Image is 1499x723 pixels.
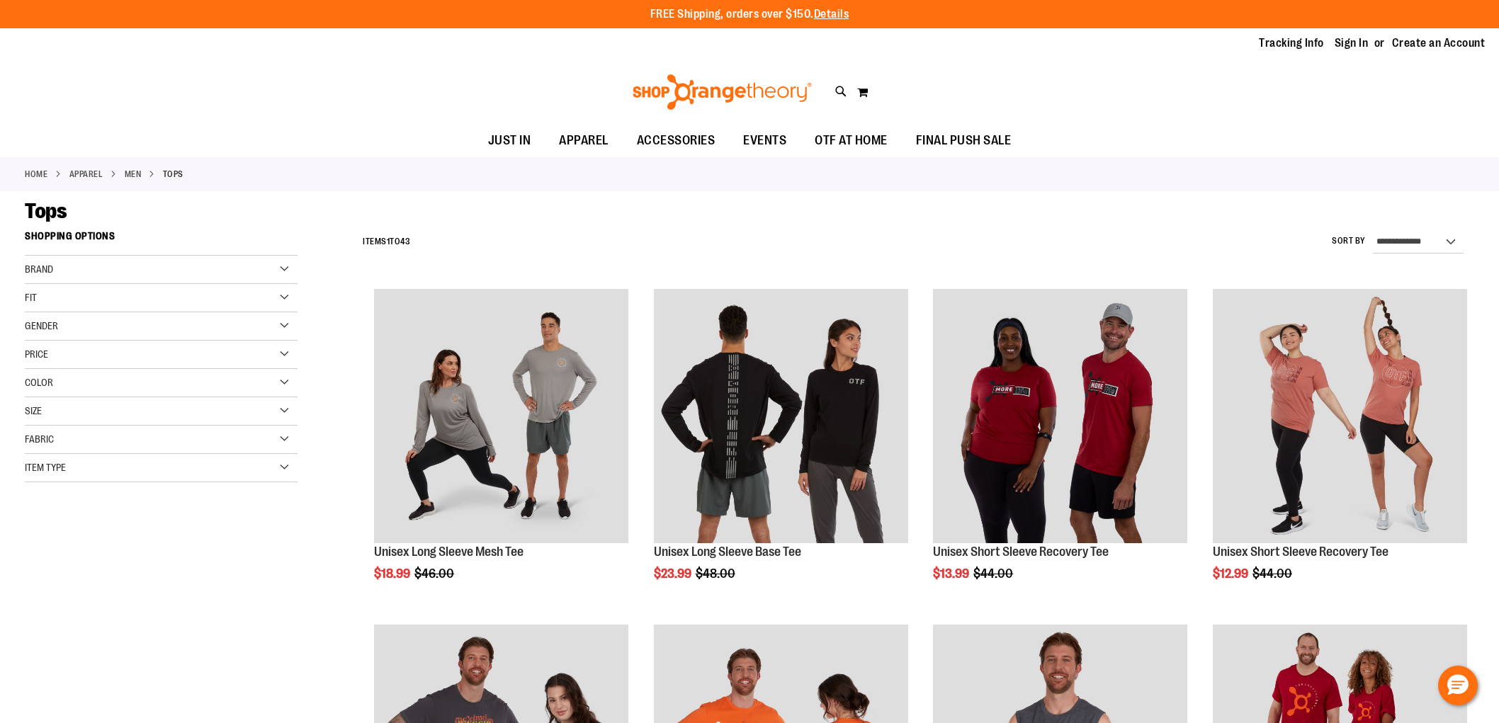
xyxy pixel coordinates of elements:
[25,454,298,482] div: Item Type
[125,168,142,181] a: MEN
[1206,282,1474,617] div: product
[801,125,902,157] a: OTF AT HOME
[933,567,971,581] span: $13.99
[559,125,609,156] span: APPAREL
[1332,235,1366,247] label: Sort By
[654,567,694,581] span: $23.99
[374,567,412,581] span: $18.99
[25,312,298,341] div: Gender
[474,125,545,157] a: JUST IN
[25,426,298,454] div: Fabric
[25,224,298,256] strong: Shopping Options
[545,125,623,156] a: APPAREL
[623,125,730,157] a: ACCESSORIES
[69,168,103,181] a: APPAREL
[25,377,53,388] span: Color
[1213,567,1250,581] span: $12.99
[25,168,47,181] a: Home
[387,237,390,246] span: 1
[654,289,908,545] a: Product image for Unisex Long Sleeve Base Tee
[1438,666,1478,705] button: Hello, have a question? Let’s chat.
[933,289,1187,545] a: Product image for Unisex SS Recovery Tee
[973,567,1015,581] span: $44.00
[815,125,888,156] span: OTF AT HOME
[25,256,298,284] div: Brand
[363,231,410,253] h2: Items to
[1252,567,1294,581] span: $44.00
[1213,289,1467,543] img: Product image for Unisex Short Sleeve Recovery Tee
[374,289,628,545] a: Unisex Long Sleeve Mesh Tee primary image
[414,567,456,581] span: $46.00
[729,125,801,157] a: EVENTS
[367,282,635,617] div: product
[933,545,1109,559] a: Unisex Short Sleeve Recovery Tee
[933,289,1187,543] img: Product image for Unisex SS Recovery Tee
[630,74,814,110] img: Shop Orangetheory
[25,263,53,275] span: Brand
[25,284,298,312] div: Fit
[25,341,298,369] div: Price
[488,125,531,156] span: JUST IN
[25,320,58,331] span: Gender
[647,282,915,617] div: product
[654,545,801,559] a: Unisex Long Sleeve Base Tee
[25,405,42,416] span: Size
[25,369,298,397] div: Color
[1392,35,1486,51] a: Create an Account
[400,237,410,246] span: 43
[25,462,66,473] span: Item Type
[814,8,849,21] a: Details
[1213,289,1467,545] a: Product image for Unisex Short Sleeve Recovery Tee
[25,433,54,445] span: Fabric
[650,6,849,23] p: FREE Shipping, orders over $150.
[902,125,1026,157] a: FINAL PUSH SALE
[926,282,1194,617] div: product
[743,125,786,156] span: EVENTS
[916,125,1012,156] span: FINAL PUSH SALE
[1335,35,1369,51] a: Sign In
[25,348,48,360] span: Price
[696,567,737,581] span: $48.00
[163,168,183,181] strong: Tops
[25,397,298,426] div: Size
[1259,35,1324,51] a: Tracking Info
[25,292,37,303] span: Fit
[25,199,67,223] span: Tops
[374,545,524,559] a: Unisex Long Sleeve Mesh Tee
[654,289,908,543] img: Product image for Unisex Long Sleeve Base Tee
[374,289,628,543] img: Unisex Long Sleeve Mesh Tee primary image
[1213,545,1388,559] a: Unisex Short Sleeve Recovery Tee
[637,125,715,156] span: ACCESSORIES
